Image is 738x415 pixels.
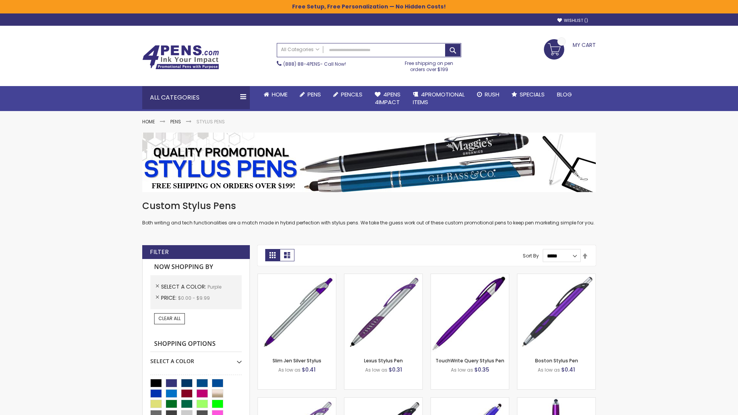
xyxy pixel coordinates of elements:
img: Lexus Stylus Pen-Purple [344,274,422,352]
a: Sierra Stylus Twist Pen-Purple [431,397,509,404]
span: $0.00 - $9.99 [178,295,210,301]
span: Select A Color [161,283,208,290]
a: Wishlist [557,18,588,23]
a: Pencils [327,86,369,103]
span: As low as [278,367,301,373]
img: 4Pens Custom Pens and Promotional Products [142,45,219,70]
a: 4Pens4impact [369,86,407,111]
span: Blog [557,90,572,98]
span: Pens [307,90,321,98]
img: Slim Jen Silver Stylus-Purple [258,274,336,352]
a: Pens [294,86,327,103]
img: TouchWrite Query Stylus Pen-Purple [431,274,509,352]
span: As low as [451,367,473,373]
a: TouchWrite Command Stylus Pen-Purple [517,397,595,404]
a: Lexus Stylus Pen [364,357,403,364]
span: All Categories [281,46,319,53]
span: $0.31 [389,366,402,373]
span: - Call Now! [283,61,346,67]
a: All Categories [277,43,323,56]
div: Both writing and tech functionalities are a match made in hybrid perfection with stylus pens. We ... [142,200,596,226]
strong: Filter [150,248,169,256]
a: Lexus Stylus Pen-Purple [344,274,422,280]
label: Sort By [523,252,539,259]
span: Purple [208,284,221,290]
a: (888) 88-4PENS [283,61,320,67]
a: Blog [551,86,578,103]
a: Boston Silver Stylus Pen-Purple [258,397,336,404]
span: Home [272,90,288,98]
img: Stylus Pens [142,133,596,192]
a: Pens [170,118,181,125]
a: Specials [505,86,551,103]
h1: Custom Stylus Pens [142,200,596,212]
span: As low as [365,367,387,373]
div: Free shipping on pen orders over $199 [397,57,462,73]
span: Rush [485,90,499,98]
a: Boston Stylus Pen [535,357,578,364]
a: 4PROMOTIONALITEMS [407,86,471,111]
a: Home [258,86,294,103]
a: Clear All [154,313,185,324]
div: Select A Color [150,352,242,365]
a: TouchWrite Query Stylus Pen-Purple [431,274,509,280]
strong: Shopping Options [150,336,242,352]
span: 4Pens 4impact [375,90,401,106]
a: Slim Jen Silver Stylus-Purple [258,274,336,280]
span: Pencils [341,90,362,98]
span: $0.35 [474,366,489,373]
strong: Stylus Pens [196,118,225,125]
span: $0.41 [302,366,316,373]
span: 4PROMOTIONAL ITEMS [413,90,465,106]
a: Slim Jen Silver Stylus [273,357,321,364]
strong: Grid [265,249,280,261]
span: Price [161,294,178,302]
strong: Now Shopping by [150,259,242,275]
span: Specials [520,90,545,98]
a: TouchWrite Query Stylus Pen [435,357,504,364]
span: As low as [538,367,560,373]
a: Lexus Metallic Stylus Pen-Purple [344,397,422,404]
a: Home [142,118,155,125]
div: All Categories [142,86,250,109]
a: Boston Stylus Pen-Purple [517,274,595,280]
span: Clear All [158,315,181,322]
img: Boston Stylus Pen-Purple [517,274,595,352]
span: $0.41 [561,366,575,373]
a: Rush [471,86,505,103]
